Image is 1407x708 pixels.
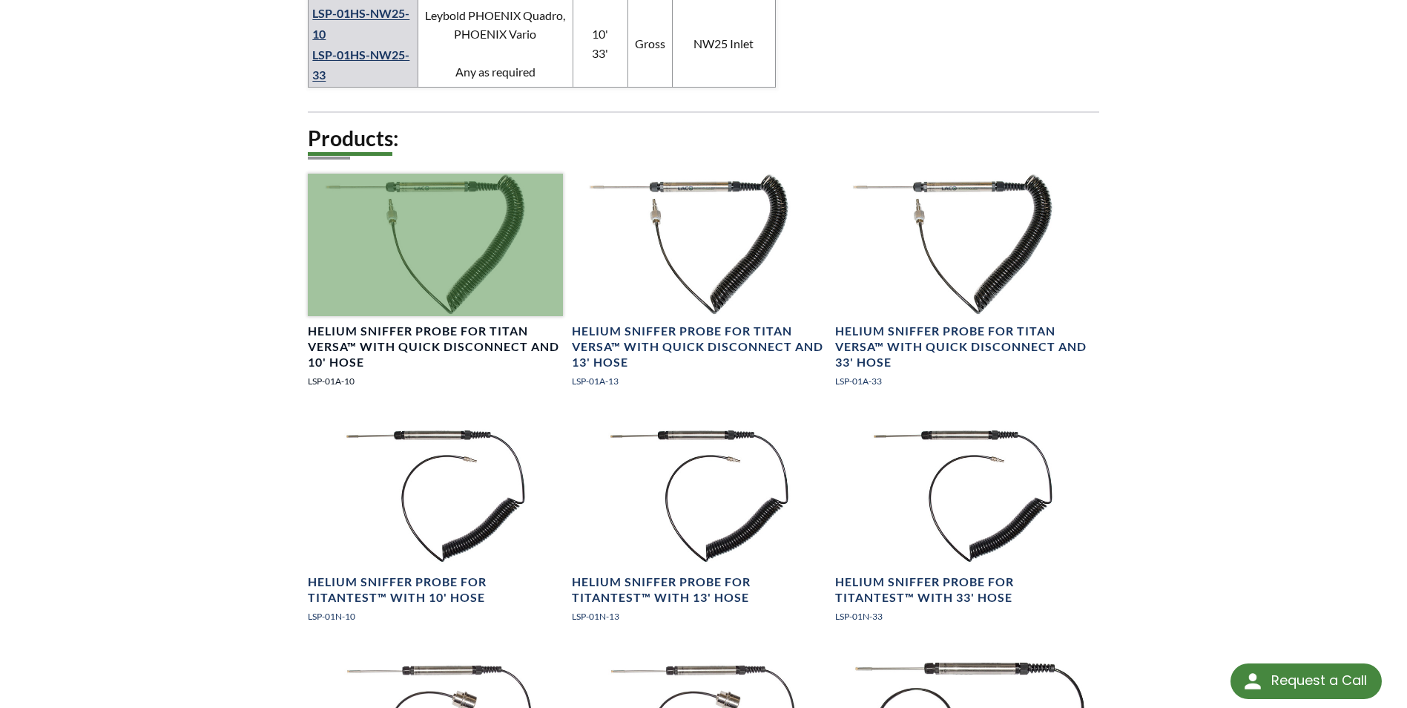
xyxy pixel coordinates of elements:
[572,609,826,623] p: LSP-01N-13
[572,374,826,388] p: LSP-01A-13
[835,324,1090,370] h4: Helium Sniffer Probe for TITAN VERSA™ with Quick Disconnect and 33' Hose
[572,574,826,606] h4: Helium Sniffer Probe for TITANTEST™ with 13' Hose
[308,374,562,388] p: LSP-01A-10
[1271,663,1367,698] div: Request a Call
[308,609,562,623] p: LSP-01N-10
[835,174,1090,401] a: Sniffer Probe, with coiled hoseHelium Sniffer Probe for TITAN VERSA™ with Quick Disconnect and 33...
[835,424,1090,635] a: Helium Sniffer Probe for TITANTEST with 33 foot HoseHelium Sniffer Probe for TITANTEST™ with 33' ...
[835,374,1090,388] p: LSP-01A-33
[572,174,826,401] a: Sniffer Probe, with hose connectorHelium Sniffer Probe for TITAN VERSA™ with Quick Disconnect and...
[308,574,562,606] h4: Helium Sniffer Probe for TITANTEST™ with 10' Hose
[835,609,1090,623] p: LSP-01N-33
[308,174,562,401] a: Sniffer Probe, top viewHelium Sniffer Probe for TITAN VERSA™ with Quick Disconnect and 10' HoseLS...
[312,47,409,82] a: LSP-01HS-NW25-33
[1230,663,1382,699] div: Request a Call
[835,574,1090,606] h4: Helium Sniffer Probe for TITANTEST™ with 33' Hose
[1241,669,1265,693] img: round button
[312,7,409,42] a: LSP-01HS-NW25-10
[572,324,826,370] h4: Helium Sniffer Probe for TITAN VERSA™ with Quick Disconnect and 13' Hose
[308,125,1098,152] h2: Products:
[308,324,562,370] h4: Helium Sniffer Probe for TITAN VERSA™ with Quick Disconnect and 10' Hose
[308,424,562,635] a: Helium Sniffer Probe for TITANTEST with 10 foot HoseHelium Sniffer Probe for TITANTEST™ with 10' ...
[572,424,826,635] a: Helium Sniffer Probe for TITANTEST with 13 foot HoseHelium Sniffer Probe for TITANTEST™ with 13' ...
